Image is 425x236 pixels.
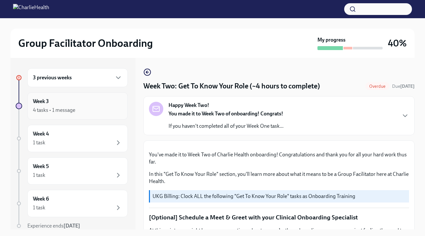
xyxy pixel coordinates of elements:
[13,4,49,14] img: CharlieHealth
[16,190,128,217] a: Week 61 task
[33,130,49,138] h6: Week 4
[149,171,409,185] p: In this "Get To Know Your Role" section, you'll learn more about what it means to be a Group Faci...
[143,81,320,91] h4: Week Two: Get To Know Your Role (~4 hours to complete)
[27,223,80,229] span: Experience ends
[33,98,49,105] h6: Week 3
[153,193,406,200] p: UKG Billing: Clock ALL the following "Get To Know Your Role" tasks as Onboarding Training
[33,74,72,81] h6: 3 previous weeks
[169,123,284,130] p: If you haven't completed all of your Week One task...
[27,68,128,87] div: 3 previous weeks
[169,111,283,117] strong: You made it to Week Two of onboarding! Congrats!
[169,102,209,109] strong: Happy Week Two!
[33,195,49,203] h6: Week 6
[392,84,415,89] span: Due
[317,36,345,44] strong: My progress
[149,151,409,165] p: You've made it to Week Two of Charlie Health onboarding! Congratulations and thank you for all yo...
[16,92,128,120] a: Week 34 tasks • 1 message
[365,84,389,89] span: Overdue
[388,37,407,49] h3: 40%
[33,107,75,114] div: 4 tasks • 1 message
[33,139,45,146] div: 1 task
[33,172,45,179] div: 1 task
[392,83,415,89] span: September 22nd, 2025 10:00
[16,125,128,152] a: Week 41 task
[64,223,80,229] strong: [DATE]
[18,37,153,50] h2: Group Facilitator Onboarding
[400,84,415,89] strong: [DATE]
[33,204,45,211] div: 1 task
[33,163,49,170] h6: Week 5
[16,157,128,185] a: Week 51 task
[149,213,409,222] p: [Optional] Schedule a Meet & Greet with your Clinical Onboarding Specialist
